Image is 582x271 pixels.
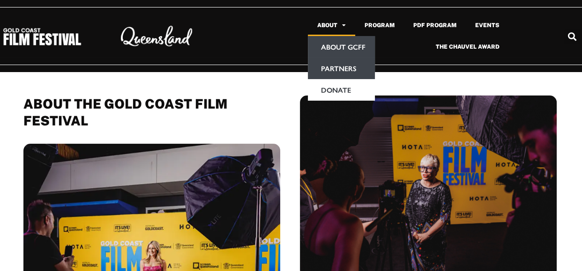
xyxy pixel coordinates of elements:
a: Partners [308,58,375,79]
div: Search [564,29,580,44]
a: Program [355,15,404,36]
a: About GCFF [308,36,375,58]
a: Events [466,15,509,36]
a: PDF Program [404,15,466,36]
a: About [308,15,355,36]
a: The Chauvel Award [426,36,509,58]
h2: About THE GOLD COAST FILM FESTIVAL​ [23,95,280,130]
a: Donate [308,79,375,101]
nav: Menu [255,15,509,58]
